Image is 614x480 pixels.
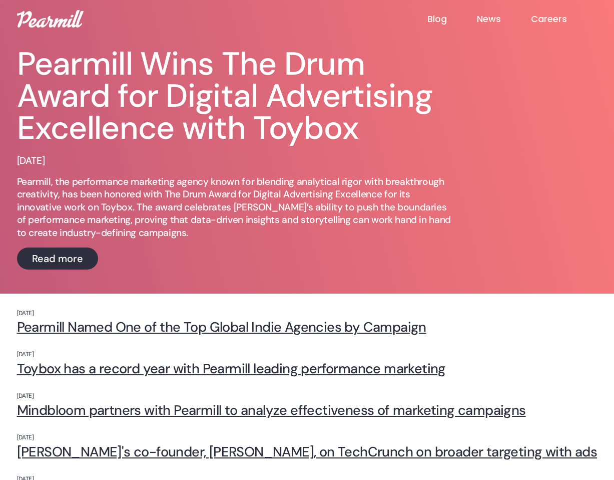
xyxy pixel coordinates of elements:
p: [DATE] [17,351,597,359]
p: [DATE] [17,392,597,400]
a: Careers [531,13,597,25]
a: Read more [17,248,98,270]
a: Pearmill Named One of the Top Global Indie Agencies by Campaign [17,319,597,335]
h1: Pearmill Wins The Drum Award for Digital Advertising Excellence with Toybox [17,48,457,144]
a: Toybox has a record year with Pearmill leading performance marketing [17,361,597,376]
a: Mindbloom partners with Pearmill to analyze effectiveness of marketing campaigns [17,402,597,418]
a: News [477,13,531,25]
p: [DATE] [17,434,597,442]
a: [PERSON_NAME]'s co-founder, [PERSON_NAME], on TechCrunch on broader targeting with ads [17,444,597,459]
a: Blog [427,13,477,25]
img: Pearmill logo [17,10,84,28]
p: [DATE] [17,154,45,167]
p: Pearmill, the performance marketing agency known for blending analytical rigor with breakthrough ... [17,175,457,239]
p: [DATE] [17,310,597,318]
